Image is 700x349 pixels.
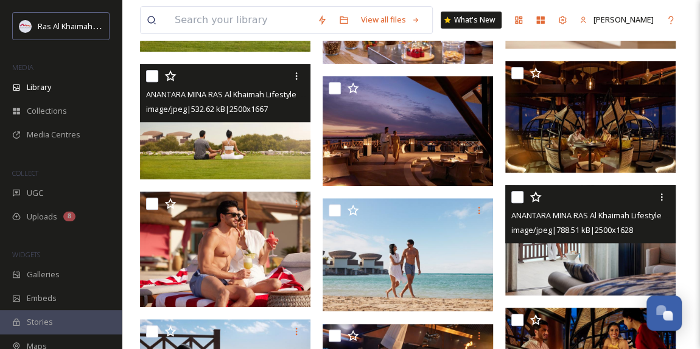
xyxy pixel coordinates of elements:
span: COLLECT [12,168,38,178]
span: Uploads [27,211,57,223]
img: ANANTARA MINA RAS Al Khaimah Lifestyle (15).jpg [323,76,493,186]
span: Stories [27,316,53,328]
img: ANANTARA MINA RAS Al Khaimah Lifestyle (14).jpg [505,61,676,172]
span: image/jpeg | 532.62 kB | 2500 x 1667 [146,103,268,114]
span: UGC [27,187,43,199]
span: ANANTARA MINA RAS Al Khaimah Lifestyle (16).jpg [146,88,324,100]
input: Search your library [169,7,311,33]
a: What's New [441,12,502,29]
img: ANANTARA MINA RAS Al Khaimah Lifestyle (13).jpg [140,192,313,307]
span: Media Centres [27,129,80,140]
img: ANANTARA MINA RAS Al Khaimah Lifestyle (12).jpg [323,198,493,312]
span: [PERSON_NAME] [593,14,654,25]
span: Embeds [27,292,57,304]
span: WIDGETS [12,250,40,259]
div: 8 [63,212,75,221]
span: MEDIA [12,63,33,72]
span: Library [27,81,51,93]
span: Collections [27,105,67,117]
span: Ras Al Khaimah Tourism Development Authority [38,20,210,32]
span: ANANTARA MINA RAS Al Khaimah Lifestyle (11).jpg [511,209,689,221]
img: Logo_RAKTDA_RGB-01.png [19,20,32,32]
button: Open Chat [646,295,682,331]
span: image/jpeg | 788.51 kB | 2500 x 1628 [511,224,633,235]
a: [PERSON_NAME] [573,8,660,32]
a: View all files [355,8,426,32]
span: Galleries [27,269,60,280]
